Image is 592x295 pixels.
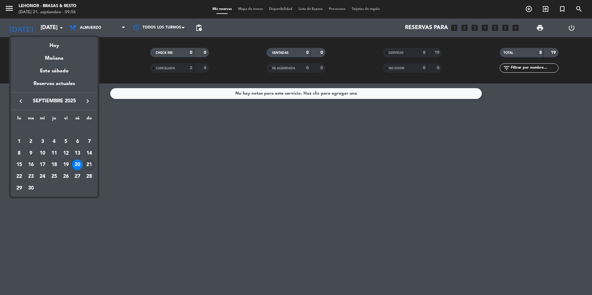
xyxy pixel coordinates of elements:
td: 20 de septiembre de 2025 [72,159,84,171]
i: keyboard_arrow_right [84,97,91,105]
div: 10 [37,148,48,159]
div: 20 [72,160,83,170]
td: 8 de septiembre de 2025 [13,147,25,159]
div: 26 [61,171,71,182]
div: 7 [84,136,94,147]
div: Mañana [11,50,98,62]
div: 3 [37,136,48,147]
td: 5 de septiembre de 2025 [60,136,72,147]
button: keyboard_arrow_left [15,97,26,105]
td: 2 de septiembre de 2025 [25,136,37,147]
div: 12 [61,148,71,159]
div: 1 [14,136,24,147]
td: 9 de septiembre de 2025 [25,147,37,159]
td: 16 de septiembre de 2025 [25,159,37,171]
div: 27 [72,171,83,182]
div: 5 [61,136,71,147]
div: Reservas actuales [11,80,98,92]
td: 12 de septiembre de 2025 [60,147,72,159]
td: 24 de septiembre de 2025 [37,171,48,182]
td: 15 de septiembre de 2025 [13,159,25,171]
td: SEP. [13,124,95,136]
div: 30 [26,183,36,194]
button: keyboard_arrow_right [82,97,93,105]
div: 24 [37,171,48,182]
td: 27 de septiembre de 2025 [72,171,84,182]
td: 28 de septiembre de 2025 [83,171,95,182]
th: lunes [13,115,25,124]
td: 26 de septiembre de 2025 [60,171,72,182]
td: 23 de septiembre de 2025 [25,171,37,182]
div: 14 [84,148,94,159]
div: 23 [26,171,36,182]
td: 30 de septiembre de 2025 [25,182,37,194]
div: 22 [14,171,24,182]
div: 2 [26,136,36,147]
td: 4 de septiembre de 2025 [48,136,60,147]
div: 4 [49,136,59,147]
td: 3 de septiembre de 2025 [37,136,48,147]
td: 1 de septiembre de 2025 [13,136,25,147]
td: 17 de septiembre de 2025 [37,159,48,171]
div: 18 [49,160,59,170]
span: septiembre 2025 [26,97,82,105]
div: 29 [14,183,24,194]
div: 19 [61,160,71,170]
th: jueves [48,115,60,124]
div: Este sábado [11,62,98,80]
div: 9 [26,148,36,159]
td: 18 de septiembre de 2025 [48,159,60,171]
td: 25 de septiembre de 2025 [48,171,60,182]
td: 14 de septiembre de 2025 [83,147,95,159]
th: sábado [72,115,84,124]
div: 28 [84,171,94,182]
div: 11 [49,148,59,159]
td: 11 de septiembre de 2025 [48,147,60,159]
div: 6 [72,136,83,147]
td: 10 de septiembre de 2025 [37,147,48,159]
div: Hoy [11,37,98,50]
td: 13 de septiembre de 2025 [72,147,84,159]
th: domingo [83,115,95,124]
td: 19 de septiembre de 2025 [60,159,72,171]
div: 15 [14,160,24,170]
th: miércoles [37,115,48,124]
th: martes [25,115,37,124]
div: 8 [14,148,24,159]
i: keyboard_arrow_left [17,97,24,105]
td: 29 de septiembre de 2025 [13,182,25,194]
td: 6 de septiembre de 2025 [72,136,84,147]
div: 21 [84,160,94,170]
div: 25 [49,171,59,182]
div: 13 [72,148,83,159]
td: 21 de septiembre de 2025 [83,159,95,171]
div: 17 [37,160,48,170]
td: 7 de septiembre de 2025 [83,136,95,147]
td: 22 de septiembre de 2025 [13,171,25,182]
th: viernes [60,115,72,124]
div: 16 [26,160,36,170]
